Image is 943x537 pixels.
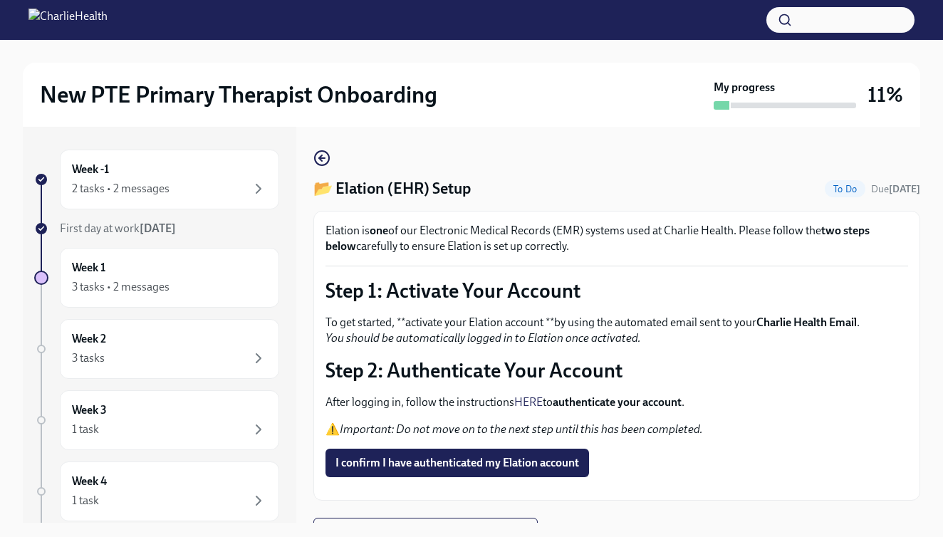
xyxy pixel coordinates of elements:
strong: [DATE] [140,221,176,235]
a: Week 31 task [34,390,279,450]
a: Week 23 tasks [34,319,279,379]
em: Important: Do not move on to the next step until this has been completed. [340,422,703,436]
span: First day at work [60,221,176,235]
strong: [DATE] [889,183,920,195]
strong: one [370,224,388,237]
a: Week -12 tasks • 2 messages [34,150,279,209]
div: 1 task [72,493,99,509]
a: First day at work[DATE] [34,221,279,236]
a: Week 41 task [34,462,279,521]
span: October 10th, 2025 10:00 [871,182,920,196]
p: Step 2: Authenticate Your Account [325,358,908,383]
button: I confirm I have authenticated my Elation account [325,449,589,477]
p: After logging in, follow the instructions to . [325,395,908,410]
a: HERE [514,395,543,409]
strong: My progress [714,80,775,95]
p: To get started, **activate your Elation account **by using the automated email sent to your . [325,315,908,346]
strong: authenticate your account [553,395,682,409]
p: ⚠️ [325,422,908,437]
h3: 11% [868,82,903,108]
div: 3 tasks • 2 messages [72,279,170,295]
h6: Week 4 [72,474,107,489]
div: 3 tasks [72,350,105,366]
span: To Do [825,184,865,194]
a: Week 13 tasks • 2 messages [34,248,279,308]
h6: Week 3 [72,402,107,418]
div: 1 task [72,422,99,437]
div: 2 tasks • 2 messages [72,181,170,197]
img: CharlieHealth [28,9,108,31]
strong: Charlie Health Email [756,316,857,329]
h6: Week -1 [72,162,109,177]
h4: 📂 Elation (EHR) Setup [313,178,471,199]
h6: Week 2 [72,331,106,347]
p: Elation is of our Electronic Medical Records (EMR) systems used at Charlie Health. Please follow ... [325,223,908,254]
em: You should be automatically logged in to Elation once activated. [325,331,641,345]
p: Step 1: Activate Your Account [325,278,908,303]
h2: New PTE Primary Therapist Onboarding [40,80,437,109]
h6: Week 1 [72,260,105,276]
span: Due [871,183,920,195]
span: I confirm I have authenticated my Elation account [335,456,579,470]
